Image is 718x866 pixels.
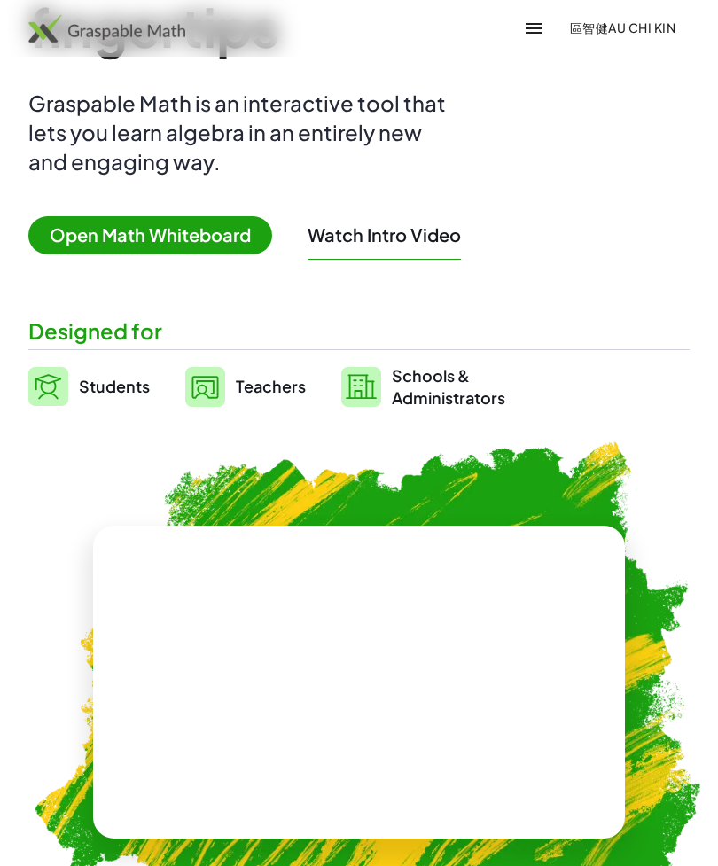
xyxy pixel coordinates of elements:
[341,367,381,407] img: svg%3e
[569,20,675,37] span: 區智健AU Chi Kin
[28,227,286,246] a: Open Math Whiteboard
[28,367,68,406] img: svg%3e
[28,89,454,176] div: Graspable Math is an interactive tool that lets you learn algebra in an entirely new and engaging...
[79,376,150,396] span: Students
[308,223,461,246] button: Watch Intro Video
[185,364,306,409] a: Teachers
[392,364,505,409] span: Schools & Administrators
[226,615,492,748] video: What is this? This is dynamic math notation. Dynamic math notation plays a central role in how Gr...
[555,12,690,44] button: 區智健AU Chi Kin
[185,367,225,407] img: svg%3e
[236,376,306,396] span: Teachers
[28,316,690,346] div: Designed for
[341,364,505,409] a: Schools &Administrators
[28,364,150,409] a: Students
[28,216,272,254] span: Open Math Whiteboard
